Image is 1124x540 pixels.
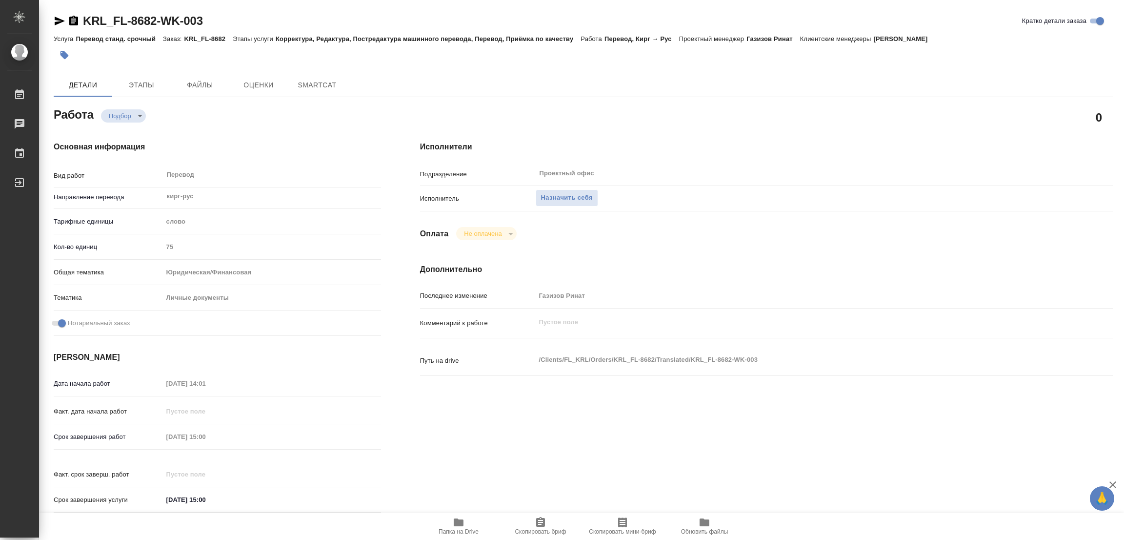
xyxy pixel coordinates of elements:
div: слово [163,213,381,230]
p: Этапы услуги [233,35,276,42]
p: Факт. срок заверш. работ [54,470,163,479]
h2: 0 [1096,109,1102,125]
span: Скопировать бриф [515,528,566,535]
h4: Оплата [420,228,449,240]
p: KRL_FL-8682 [184,35,233,42]
p: Работа [581,35,604,42]
p: Корректура, Редактура, Постредактура машинного перевода, Перевод, Приёмка по качеству [276,35,581,42]
div: Личные документы [163,290,381,306]
p: Тематика [54,293,163,303]
span: Оценки [235,79,282,91]
button: Скопировать ссылку для ЯМессенджера [54,15,65,27]
h4: Исполнители [420,141,1113,153]
p: [PERSON_NAME] [874,35,935,42]
button: Подбор [106,112,134,120]
textarea: /Clients/FL_KRL/Orders/KRL_FL-8682/Translated/KRL_FL-8682-WK-003 [536,352,1056,368]
button: Обновить файлы [663,513,745,540]
span: Этапы [118,79,165,91]
span: Кратко детали заказа [1022,16,1086,26]
p: Услуга [54,35,76,42]
div: Подбор [456,227,516,240]
span: Нотариальный заказ [68,318,130,328]
p: Общая тематика [54,268,163,277]
input: ✎ Введи что-нибудь [163,493,248,507]
span: SmartCat [294,79,341,91]
p: Тарифные единицы [54,217,163,227]
span: Файлы [177,79,223,91]
input: Пустое поле [163,467,248,481]
button: Папка на Drive [418,513,500,540]
button: Назначить себя [536,189,598,207]
button: Не оплачена [461,229,504,238]
p: Проектный менеджер [679,35,746,42]
p: Дата начала работ [54,379,163,389]
button: Скопировать ссылку [68,15,80,27]
p: Последнее изменение [420,291,536,301]
p: Путь на drive [420,356,536,366]
a: KRL_FL-8682-WK-003 [83,14,203,27]
button: Скопировать мини-бриф [582,513,663,540]
input: Пустое поле [163,376,248,391]
h4: Основная информация [54,141,381,153]
span: Папка на Drive [439,528,479,535]
p: Вид работ [54,171,163,181]
p: Направление перевода [54,192,163,202]
button: Добавить тэг [54,44,75,66]
button: 🙏 [1090,486,1114,511]
h4: [PERSON_NAME] [54,352,381,363]
input: Пустое поле [536,289,1056,303]
p: Комментарий к работе [420,318,536,328]
p: Срок завершения услуги [54,495,163,505]
input: Пустое поле [163,404,248,418]
p: Перевод, Кирг → Рус [604,35,679,42]
span: Обновить файлы [681,528,728,535]
p: Кол-во единиц [54,242,163,252]
p: Факт. дата начала работ [54,407,163,416]
p: Клиентские менеджеры [800,35,874,42]
span: 🙏 [1094,488,1110,509]
input: Пустое поле [163,240,381,254]
p: Исполнитель [420,194,536,204]
span: Детали [60,79,106,91]
p: Заказ: [163,35,184,42]
button: Скопировать бриф [500,513,582,540]
h4: Дополнительно [420,264,1113,275]
p: Срок завершения работ [54,432,163,442]
h2: Работа [54,105,94,123]
div: Подбор [101,109,146,123]
p: Газизов Ринат [746,35,800,42]
div: Юридическая/Финансовая [163,264,381,281]
p: Подразделение [420,169,536,179]
span: Скопировать мини-бриф [589,528,656,535]
p: Перевод станд. срочный [76,35,163,42]
span: Назначить себя [541,192,593,204]
input: Пустое поле [163,430,248,444]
